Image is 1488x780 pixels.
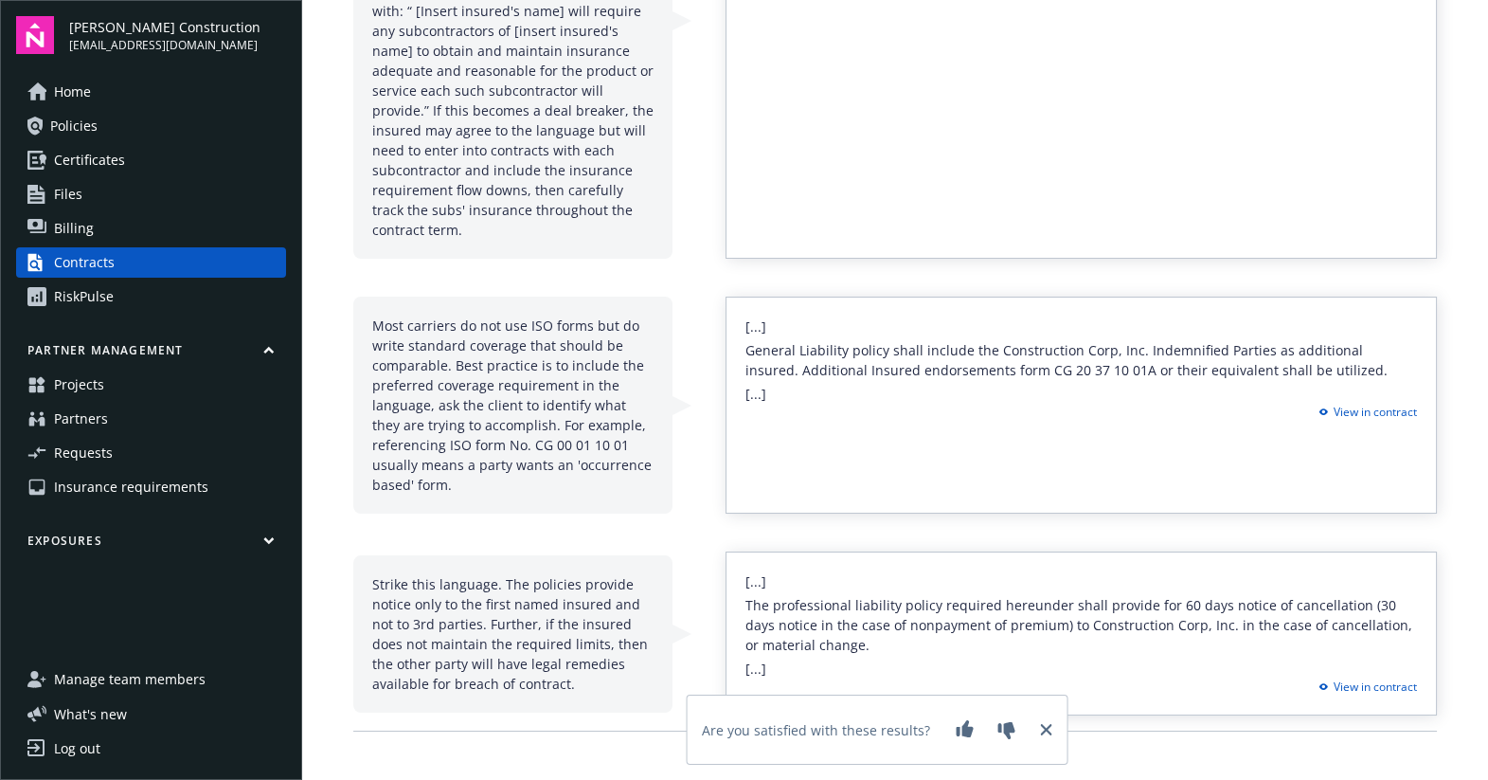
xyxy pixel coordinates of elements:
a: Files [16,179,286,209]
span: What ' s new [54,704,127,724]
div: RiskPulse [54,281,114,312]
p: The professional liability policy required hereunder shall provide for 60 days notice of cancella... [745,595,1417,655]
span: Requests [54,438,113,468]
div: Are you satisfied with these results? [702,720,930,740]
span: Policies [50,111,98,141]
div: [...] [...] [726,297,1437,514]
div: Contracts [54,247,115,278]
img: navigator-logo.svg [16,16,54,54]
span: Manage team members [54,664,206,695]
a: Projects [16,370,286,400]
span: Certificates [54,145,125,175]
span: Insurance requirements [54,472,208,502]
a: Insurance requirements [16,472,286,502]
div: [...] [...] [726,552,1437,716]
span: [PERSON_NAME] Construction [69,17,260,37]
a: Certificates [16,145,286,175]
p: General Liability policy shall include the Construction Corp, Inc. Indemnified Parties as additio... [745,340,1417,380]
a: Requests [16,438,286,468]
div: Most carriers do not use ISO forms but do write standard coverage that should be comparable. Best... [353,297,672,514]
a: Home [16,77,286,107]
span: Projects [54,370,104,400]
span: Files [54,179,82,209]
a: RiskPulse [16,281,286,312]
div: View in contract [1313,679,1417,696]
a: Partners [16,404,286,434]
span: [EMAIL_ADDRESS][DOMAIN_NAME] [69,37,260,54]
a: Policies [16,111,286,141]
a: Contracts [16,247,286,278]
button: [PERSON_NAME] Construction[EMAIL_ADDRESS][DOMAIN_NAME] [69,16,286,54]
button: What's new [16,704,157,724]
div: View in contract [1313,404,1417,421]
span: Billing [54,213,94,244]
a: Billing [16,213,286,244]
button: Partner management [16,342,286,366]
div: Strike this language. The policies provide notice only to the first named insured and not to 3rd ... [353,555,672,713]
button: Exposures [16,533,286,556]
div: Log out [54,734,100,764]
span: Home [54,77,91,107]
a: Manage team members [16,664,286,695]
span: Partners [54,404,108,434]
